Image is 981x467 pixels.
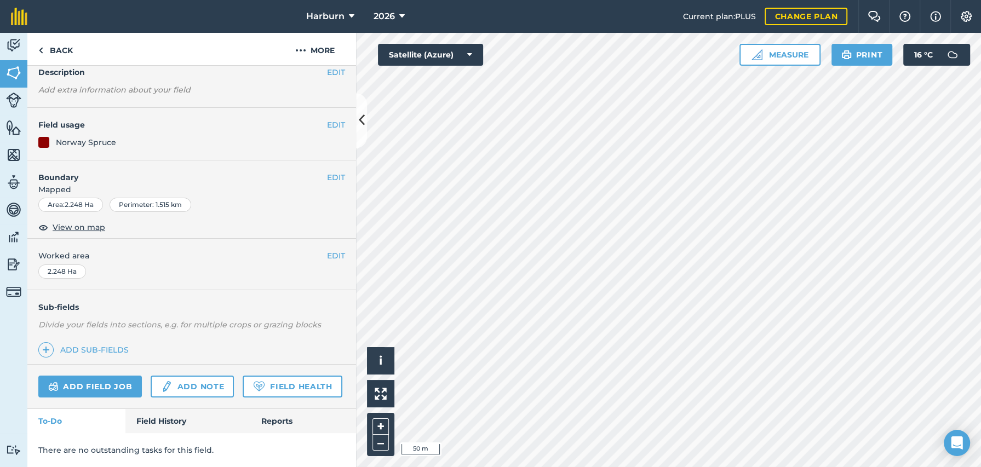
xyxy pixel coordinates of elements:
[27,160,327,183] h4: Boundary
[38,320,321,330] em: Divide your fields into sections, e.g. for multiple crops or grazing blocks
[6,174,21,191] img: svg+xml;base64,PD94bWwgdmVyc2lvbj0iMS4wIiBlbmNvZGluZz0idXRmLTgiPz4KPCEtLSBHZW5lcmF0b3I6IEFkb2JlIE...
[125,409,250,433] a: Field History
[306,10,345,23] span: Harburn
[327,171,345,183] button: EDIT
[6,284,21,299] img: svg+xml;base64,PD94bWwgdmVyc2lvbj0iMS4wIiBlbmNvZGluZz0idXRmLTgiPz4KPCEtLSBHZW5lcmF0b3I6IEFkb2JlIE...
[868,11,881,22] img: Two speech bubbles overlapping with the left bubble in the forefront
[914,44,933,66] span: 16 ° C
[379,354,382,367] span: i
[38,376,142,397] a: Add field job
[42,343,50,356] img: svg+xml;base64,PHN2ZyB4bWxucz0iaHR0cDovL3d3dy53My5vcmcvMjAwMC9zdmciIHdpZHRoPSIxNCIgaGVpZ2h0PSIyNC...
[841,48,852,61] img: svg+xml;base64,PHN2ZyB4bWxucz0iaHR0cDovL3d3dy53My5vcmcvMjAwMC9zdmciIHdpZHRoPSIxOSIgaGVpZ2h0PSIyNC...
[683,10,756,22] span: Current plan : PLUS
[274,33,356,65] button: More
[6,93,21,108] img: svg+xml;base64,PD94bWwgdmVyc2lvbj0iMS4wIiBlbmNvZGluZz0idXRmLTgiPz4KPCEtLSBHZW5lcmF0b3I6IEFkb2JlIE...
[367,347,394,374] button: i
[6,256,21,273] img: svg+xml;base64,PD94bWwgdmVyc2lvbj0iMS4wIiBlbmNvZGluZz0idXRmLTgiPz4KPCEtLSBHZW5lcmF0b3I6IEFkb2JlIE...
[6,119,21,136] img: svg+xml;base64,PHN2ZyB4bWxucz0iaHR0cDovL3d3dy53My5vcmcvMjAwMC9zdmciIHdpZHRoPSI1NiIgaGVpZ2h0PSI2MC...
[327,250,345,262] button: EDIT
[739,44,821,66] button: Measure
[38,264,86,279] div: 2.248 Ha
[243,376,342,397] a: Field Health
[38,444,345,456] p: There are no outstanding tasks for this field.
[751,49,762,60] img: Ruler icon
[110,198,191,212] div: Perimeter : 1.515 km
[38,44,43,57] img: svg+xml;base64,PHN2ZyB4bWxucz0iaHR0cDovL3d3dy53My5vcmcvMjAwMC9zdmciIHdpZHRoPSI5IiBoZWlnaHQ9IjI0Ii...
[27,33,84,65] a: Back
[765,8,847,25] a: Change plan
[372,418,389,435] button: +
[960,11,973,22] img: A cog icon
[6,445,21,455] img: svg+xml;base64,PD94bWwgdmVyc2lvbj0iMS4wIiBlbmNvZGluZz0idXRmLTgiPz4KPCEtLSBHZW5lcmF0b3I6IEFkb2JlIE...
[831,44,893,66] button: Print
[327,66,345,78] button: EDIT
[38,221,48,234] img: svg+xml;base64,PHN2ZyB4bWxucz0iaHR0cDovL3d3dy53My5vcmcvMjAwMC9zdmciIHdpZHRoPSIxOCIgaGVpZ2h0PSIyNC...
[151,376,234,397] a: Add note
[27,183,356,195] span: Mapped
[374,10,395,23] span: 2026
[944,430,970,456] div: Open Intercom Messenger
[375,388,387,400] img: Four arrows, one pointing top left, one top right, one bottom right and the last bottom left
[6,229,21,245] img: svg+xml;base64,PD94bWwgdmVyc2lvbj0iMS4wIiBlbmNvZGluZz0idXRmLTgiPz4KPCEtLSBHZW5lcmF0b3I6IEFkb2JlIE...
[903,44,970,66] button: 16 °C
[38,198,103,212] div: Area : 2.248 Ha
[295,44,306,57] img: svg+xml;base64,PHN2ZyB4bWxucz0iaHR0cDovL3d3dy53My5vcmcvMjAwMC9zdmciIHdpZHRoPSIyMCIgaGVpZ2h0PSIyNC...
[930,10,941,23] img: svg+xml;base64,PHN2ZyB4bWxucz0iaHR0cDovL3d3dy53My5vcmcvMjAwMC9zdmciIHdpZHRoPSIxNyIgaGVpZ2h0PSIxNy...
[38,221,105,234] button: View on map
[327,119,345,131] button: EDIT
[27,301,356,313] h4: Sub-fields
[38,119,327,131] h4: Field usage
[6,37,21,54] img: svg+xml;base64,PD94bWwgdmVyc2lvbj0iMS4wIiBlbmNvZGluZz0idXRmLTgiPz4KPCEtLSBHZW5lcmF0b3I6IEFkb2JlIE...
[6,201,21,218] img: svg+xml;base64,PD94bWwgdmVyc2lvbj0iMS4wIiBlbmNvZGluZz0idXRmLTgiPz4KPCEtLSBHZW5lcmF0b3I6IEFkb2JlIE...
[38,342,133,358] a: Add sub-fields
[11,8,27,25] img: fieldmargin Logo
[38,66,345,78] h4: Description
[378,44,483,66] button: Satellite (Azure)
[56,136,116,148] div: Norway Spruce
[372,435,389,451] button: –
[6,65,21,81] img: svg+xml;base64,PHN2ZyB4bWxucz0iaHR0cDovL3d3dy53My5vcmcvMjAwMC9zdmciIHdpZHRoPSI1NiIgaGVpZ2h0PSI2MC...
[250,409,356,433] a: Reports
[38,250,345,262] span: Worked area
[898,11,911,22] img: A question mark icon
[160,380,173,393] img: svg+xml;base64,PD94bWwgdmVyc2lvbj0iMS4wIiBlbmNvZGluZz0idXRmLTgiPz4KPCEtLSBHZW5lcmF0b3I6IEFkb2JlIE...
[6,147,21,163] img: svg+xml;base64,PHN2ZyB4bWxucz0iaHR0cDovL3d3dy53My5vcmcvMjAwMC9zdmciIHdpZHRoPSI1NiIgaGVpZ2h0PSI2MC...
[27,409,125,433] a: To-Do
[942,44,963,66] img: svg+xml;base64,PD94bWwgdmVyc2lvbj0iMS4wIiBlbmNvZGluZz0idXRmLTgiPz4KPCEtLSBHZW5lcmF0b3I6IEFkb2JlIE...
[53,221,105,233] span: View on map
[48,380,59,393] img: svg+xml;base64,PD94bWwgdmVyc2lvbj0iMS4wIiBlbmNvZGluZz0idXRmLTgiPz4KPCEtLSBHZW5lcmF0b3I6IEFkb2JlIE...
[38,85,191,95] em: Add extra information about your field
